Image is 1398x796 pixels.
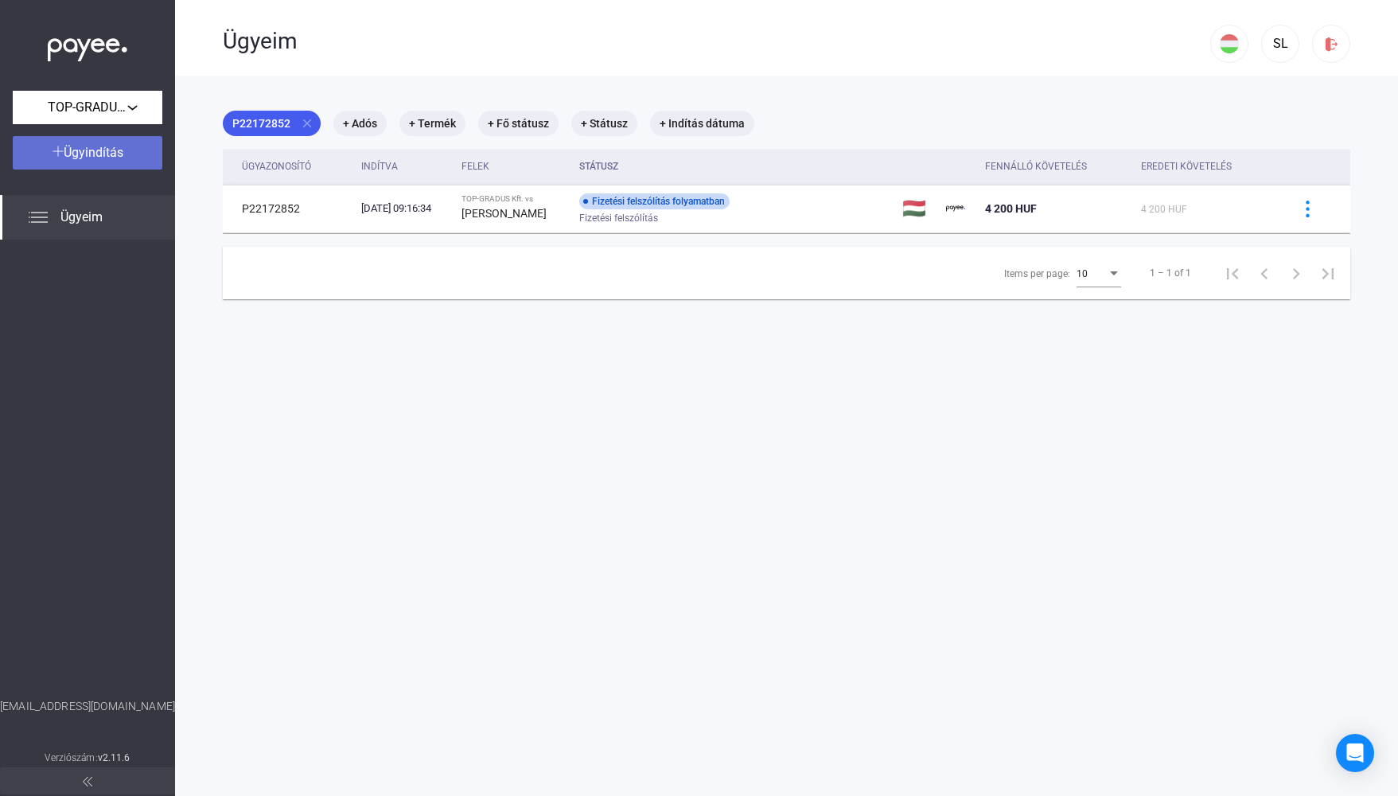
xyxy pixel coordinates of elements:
[1291,192,1324,225] button: more-blue
[98,752,130,763] strong: v2.11.6
[223,111,321,136] mat-chip: P22172852
[361,157,398,176] div: Indítva
[1312,257,1344,289] button: Last page
[223,185,355,232] td: P22172852
[333,111,387,136] mat-chip: + Adós
[53,146,64,157] img: plus-white.svg
[29,208,48,227] img: list.svg
[48,98,127,117] span: TOP-GRADUS Kft.
[1141,157,1271,176] div: Eredeti követelés
[1004,264,1070,283] div: Items per page:
[1150,263,1191,283] div: 1 – 1 of 1
[60,208,103,227] span: Ügyeim
[579,193,730,209] div: Fizetési felszólítás folyamatban
[1210,25,1248,63] button: HU
[571,111,637,136] mat-chip: + Státusz
[361,201,449,217] div: [DATE] 09:16:34
[579,209,658,228] span: Fizetési felszólítás
[1261,25,1299,63] button: SL
[242,157,349,176] div: Ügyazonosító
[1220,34,1239,53] img: HU
[573,149,895,185] th: Státusz
[985,157,1087,176] div: Fennálló követelés
[1280,257,1312,289] button: Next page
[1217,257,1248,289] button: First page
[650,111,754,136] mat-chip: + Indítás dátuma
[1336,734,1374,772] div: Open Intercom Messenger
[1299,201,1316,217] img: more-blue
[1141,157,1232,176] div: Eredeti követelés
[1323,36,1340,53] img: logout-red
[300,116,314,131] mat-icon: close
[1077,268,1088,279] span: 10
[461,207,547,220] strong: [PERSON_NAME]
[64,145,123,160] span: Ügyindítás
[478,111,559,136] mat-chip: + Fő státusz
[946,199,965,218] img: payee-logo
[461,157,489,176] div: Felek
[399,111,465,136] mat-chip: + Termék
[1267,34,1294,53] div: SL
[361,157,449,176] div: Indítva
[985,157,1128,176] div: Fennálló követelés
[83,777,92,786] img: arrow-double-left-grey.svg
[223,28,1210,55] div: Ügyeim
[13,91,162,124] button: TOP-GRADUS Kft.
[985,202,1037,215] span: 4 200 HUF
[1141,204,1187,215] span: 4 200 HUF
[1248,257,1280,289] button: Previous page
[13,136,162,170] button: Ügyindítás
[1077,263,1121,283] mat-select: Items per page:
[461,194,567,204] div: TOP-GRADUS Kft. vs
[461,157,567,176] div: Felek
[48,29,127,62] img: white-payee-white-dot.svg
[896,185,940,232] td: 🇭🇺
[1312,25,1350,63] button: logout-red
[242,157,311,176] div: Ügyazonosító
